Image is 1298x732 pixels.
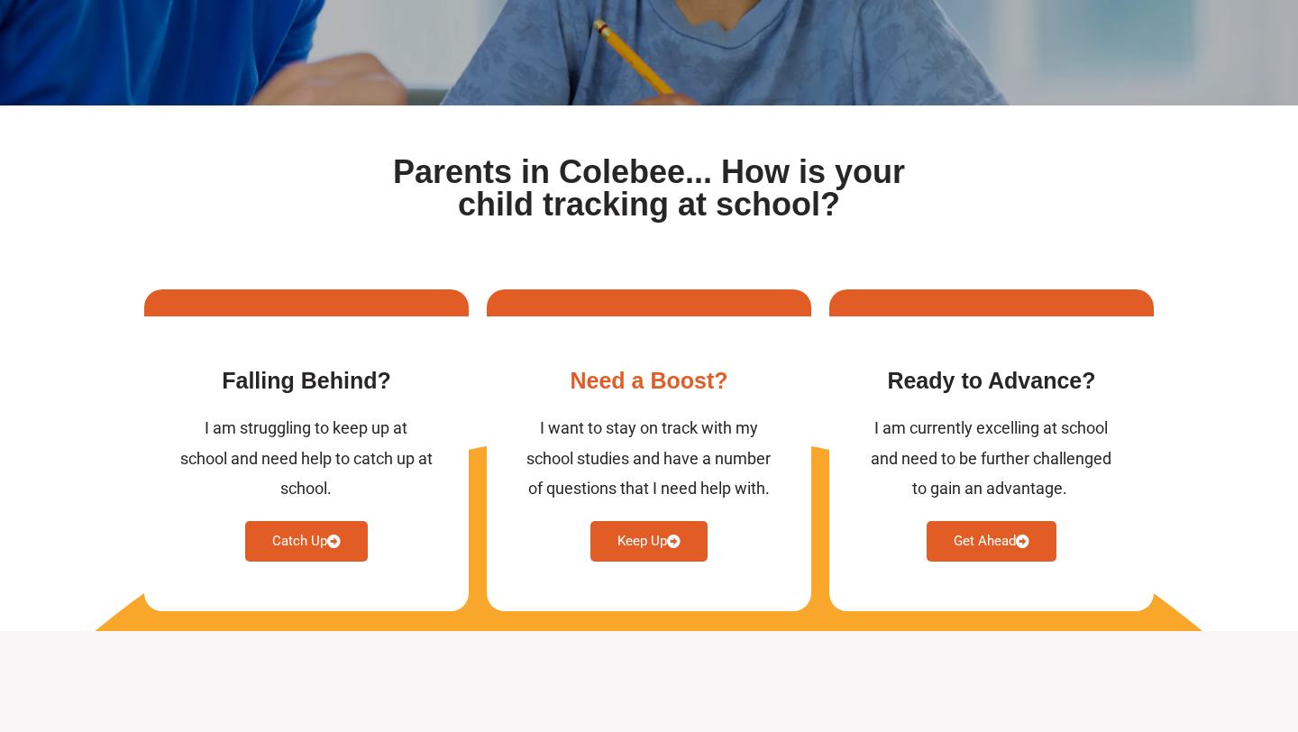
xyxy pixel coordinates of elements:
div: I want to stay on track with my school studies and have a number of questions that I need help wi... [523,413,775,503]
div: I am currently excelling at school and need to be further challenged to gain an advantage. ​ [865,413,1118,503]
div: I am struggling to keep up at school and need help to catch up at school.​​ [180,413,433,503]
a: Catch Up [245,521,368,562]
h1: Parents in Colebee... How is your child tracking at school? [371,156,927,221]
a: Keep Up [590,521,708,562]
h3: Ready to Advance​? [865,366,1118,396]
h3: Falling Behind​? [180,366,433,396]
a: Get Ahead [927,521,1056,562]
h3: Need a Boost? [523,366,775,396]
iframe: Chat Widget [989,528,1298,732]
